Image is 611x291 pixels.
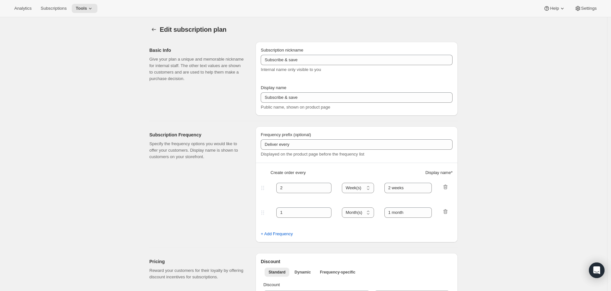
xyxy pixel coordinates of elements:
span: Subscriptions [41,6,67,11]
span: Internal name only visible to you [261,67,321,72]
h2: Subscription Frequency [149,132,245,138]
button: Subscription plans [149,25,158,34]
p: Give your plan a unique and memorable nickname for internal staff. The other text values are show... [149,56,245,82]
h2: Discount [261,258,453,265]
span: Edit subscription plan [160,26,227,33]
button: + Add Frequency [257,229,297,239]
button: Analytics [10,4,35,13]
input: Deliver every [261,139,453,150]
span: Public name, shown on product page [261,105,330,110]
span: Settings [581,6,597,11]
input: 1 month [384,183,432,193]
input: Subscribe & Save [261,55,453,65]
button: Help [540,4,569,13]
span: Subscription nickname [261,48,303,52]
span: Help [550,6,559,11]
button: Settings [571,4,601,13]
span: Display name [261,85,286,90]
h2: Basic Info [149,47,245,53]
input: 1 month [384,207,432,218]
span: Create order every [270,169,305,176]
span: Display name * [425,169,453,176]
span: + Add Frequency [261,231,293,237]
h2: Pricing [149,258,245,265]
span: Frequency-specific [320,270,355,275]
p: Specify the frequency options you would like to offer your customers. Display name is shown to cu... [149,141,245,160]
input: Subscribe & Save [261,92,453,103]
span: Standard [268,270,285,275]
span: Frequency prefix (optional) [261,132,311,137]
p: Discount [263,282,450,288]
p: Reward your customers for their loyalty by offering discount incentives for subscriptions. [149,267,245,280]
span: Analytics [14,6,31,11]
span: Dynamic [294,270,311,275]
span: Displayed on the product page before the frequency list [261,152,364,157]
span: Tools [76,6,87,11]
button: Subscriptions [37,4,70,13]
div: Open Intercom Messenger [589,262,605,278]
button: Tools [72,4,97,13]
